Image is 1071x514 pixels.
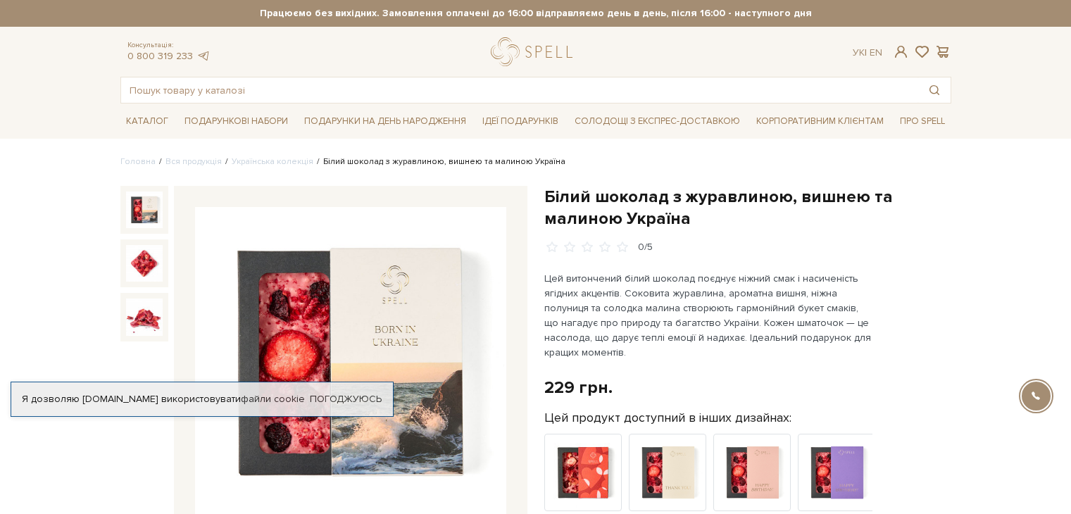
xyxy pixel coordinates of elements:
a: Українська колекція [232,156,313,167]
a: Вся продукція [165,156,222,167]
span: | [865,46,867,58]
a: файли cookie [241,393,305,405]
img: Продукт [798,434,875,511]
a: Солодощі з експрес-доставкою [569,109,746,133]
button: Пошук товару у каталозі [918,77,951,103]
img: Білий шоколад з журавлиною, вишнею та малиною Україна [126,192,163,228]
div: 0/5 [638,241,653,254]
p: Цей витончений білий шоколад поєднує ніжний смак і насиченість ягідних акцентів. Соковита журавли... [544,271,875,360]
a: Ідеї подарунків [477,111,564,132]
li: Білий шоколад з журавлиною, вишнею та малиною Україна [313,156,565,168]
a: Подарункові набори [179,111,294,132]
div: Я дозволяю [DOMAIN_NAME] використовувати [11,393,393,406]
h1: Білий шоколад з журавлиною, вишнею та малиною Україна [544,186,951,230]
a: logo [491,37,579,66]
img: Продукт [629,434,706,511]
span: Консультація: [127,41,211,50]
input: Пошук товару у каталозі [121,77,918,103]
a: 0 800 319 233 [127,50,193,62]
a: Каталог [120,111,174,132]
a: En [870,46,882,58]
a: Погоджуюсь [310,393,382,406]
a: Подарунки на День народження [299,111,472,132]
strong: Працюємо без вихідних. Замовлення оплачені до 16:00 відправляємо день в день, після 16:00 - насту... [120,7,951,20]
a: Про Spell [894,111,951,132]
div: Ук [853,46,882,59]
a: Корпоративним клієнтам [751,111,889,132]
img: Продукт [713,434,791,511]
img: Продукт [544,434,622,511]
a: telegram [196,50,211,62]
a: Головна [120,156,156,167]
img: Білий шоколад з журавлиною, вишнею та малиною Україна [126,245,163,282]
img: Білий шоколад з журавлиною, вишнею та малиною Україна [126,299,163,335]
div: 229 грн. [544,377,613,399]
label: Цей продукт доступний в інших дизайнах: [544,410,791,426]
